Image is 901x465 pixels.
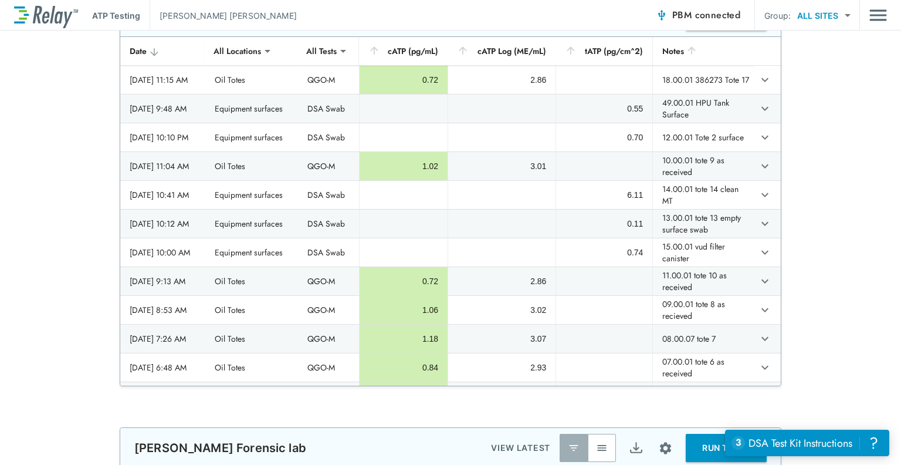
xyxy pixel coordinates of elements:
[457,44,546,58] div: cATP Log (ME/mL)
[368,44,438,58] div: cATP (pg/mL)
[565,189,643,201] div: 6.11
[658,441,673,456] img: Settings Icon
[369,275,438,287] div: 0.72
[755,70,775,90] button: expand row
[458,275,546,287] div: 2.86
[205,181,299,209] td: Equipment surfaces
[298,238,359,267] td: DSA Swab
[652,382,753,410] td: 06.00.01 tote 5 as received
[869,4,887,26] img: Drawer Icon
[160,9,297,22] p: [PERSON_NAME] [PERSON_NAME]
[869,4,887,26] button: Main menu
[134,441,306,455] p: [PERSON_NAME] Forensic lab
[205,123,299,151] td: Equipment surfaces
[565,247,643,258] div: 0.74
[755,358,775,378] button: expand row
[298,296,359,324] td: QGO-M
[651,4,745,27] button: PBM connected
[298,210,359,238] td: DSA Swab
[755,271,775,291] button: expand row
[755,214,775,234] button: expand row
[298,353,359,382] td: QGO-M
[205,353,299,382] td: Oil Totes
[725,430,889,456] iframe: Resource center
[205,210,299,238] td: Equipment surfaces
[652,325,753,353] td: 08.00.07 tote 7
[652,238,753,267] td: 15.00.01 vud filter canister
[14,3,78,28] img: LuminUltra Relay
[205,95,299,123] td: Equipment surfaces
[458,160,546,172] div: 3.01
[369,362,438,373] div: 0.84
[755,329,775,349] button: expand row
[298,152,359,180] td: QGO-M
[130,247,196,258] div: [DATE] 10:00 AM
[130,304,196,316] div: [DATE] 8:53 AM
[695,8,741,22] span: connected
[130,74,196,86] div: [DATE] 11:15 AM
[369,74,438,86] div: 0.72
[369,304,438,316] div: 1.06
[755,242,775,262] button: expand row
[622,434,650,462] button: Export
[652,95,753,123] td: 49.00.01 HPU Tank Surface
[205,39,269,63] div: All Locations
[458,74,546,86] div: 2.86
[629,441,643,456] img: Export Icon
[130,218,196,230] div: [DATE] 10:12 AM
[130,103,196,114] div: [DATE] 9:48 AM
[130,189,196,201] div: [DATE] 10:41 AM
[652,296,753,324] td: 09.00.01 tote 8 as recieved
[652,66,753,94] td: 18.00.01 386273 Tote 17
[652,123,753,151] td: 12.00.01 Tote 2 surface
[130,160,196,172] div: [DATE] 11:04 AM
[568,442,580,454] img: Latest
[205,66,299,94] td: Oil Totes
[662,44,743,58] div: Notes
[205,152,299,180] td: Oil Totes
[369,333,438,345] div: 1.18
[565,218,643,230] div: 0.11
[205,325,299,353] td: Oil Totes
[130,362,196,373] div: [DATE] 6:48 AM
[205,238,299,267] td: Equipment surfaces
[130,333,196,345] div: [DATE] 7:26 AM
[672,7,740,23] span: PBM
[565,44,643,58] div: tATP (pg/cm^2)
[652,210,753,238] td: 13.00.01 tote 13 empty surface swab
[205,267,299,295] td: Oil Totes
[120,37,205,66] th: Date
[686,434,767,462] button: RUN TESTS
[458,333,546,345] div: 3.07
[652,181,753,209] td: 14.00.01 tote 14 clean MT
[205,382,299,410] td: Oil Totes
[650,433,681,464] button: Site setup
[298,267,359,295] td: QGO-M
[755,99,775,119] button: expand row
[565,103,643,114] div: 0.55
[565,132,643,143] div: 0.70
[130,275,196,287] div: [DATE] 9:13 AM
[130,132,196,143] div: [DATE] 10:10 PM
[755,300,775,320] button: expand row
[656,9,668,21] img: Connected Icon
[755,127,775,147] button: expand row
[652,267,753,295] td: 11.00.01 tote 10 as received
[755,185,775,205] button: expand row
[458,362,546,373] div: 2.93
[652,152,753,180] td: 10.00.01 tote 9 as received
[596,442,608,454] img: View All
[298,123,359,151] td: DSA Swab
[491,441,550,455] p: VIEW LATEST
[205,296,299,324] td: Oil Totes
[764,9,791,22] p: Group:
[458,304,546,316] div: 3.02
[92,9,140,22] p: ATP Testing
[298,66,359,94] td: QGO-M
[755,156,775,176] button: expand row
[298,181,359,209] td: DSA Swab
[369,160,438,172] div: 1.02
[298,325,359,353] td: QGO-M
